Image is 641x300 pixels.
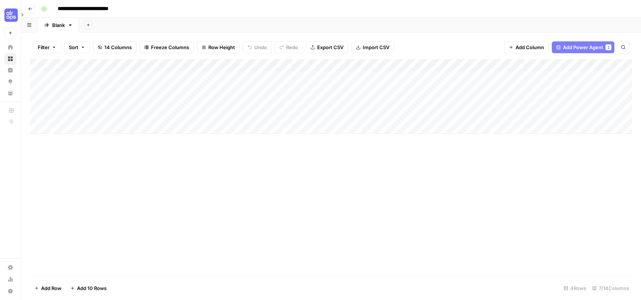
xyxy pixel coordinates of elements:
[561,282,589,294] div: 4 Rows
[605,44,611,50] div: 1
[93,41,137,53] button: 14 Columns
[4,76,16,88] a: Opportunities
[69,44,78,51] span: Sort
[516,44,544,51] span: Add Column
[30,282,66,294] button: Add Row
[254,44,267,51] span: Undo
[363,44,389,51] span: Import CSV
[197,41,240,53] button: Row Height
[4,262,16,273] a: Settings
[563,44,603,51] span: Add Power Agent
[607,44,610,50] span: 1
[243,41,272,53] button: Undo
[275,41,303,53] button: Redo
[306,41,348,53] button: Export CSV
[140,41,194,53] button: Freeze Columns
[317,44,343,51] span: Export CSV
[38,18,79,33] a: Blank
[4,41,16,53] a: Home
[4,285,16,297] button: Help + Support
[589,282,632,294] div: 7/14 Columns
[77,284,107,292] span: Add 10 Rows
[151,44,189,51] span: Freeze Columns
[351,41,394,53] button: Import CSV
[504,41,549,53] button: Add Column
[104,44,132,51] span: 14 Columns
[66,282,111,294] button: Add 10 Rows
[552,41,614,53] button: Add Power Agent1
[4,273,16,285] a: Usage
[4,64,16,76] a: Insights
[286,44,298,51] span: Redo
[41,284,61,292] span: Add Row
[4,87,16,99] a: Your Data
[4,53,16,65] a: Browse
[33,41,61,53] button: Filter
[38,44,50,51] span: Filter
[4,6,16,24] button: Workspace: September Cohort
[208,44,235,51] span: Row Height
[64,41,90,53] button: Sort
[52,21,65,29] div: Blank
[4,8,18,22] img: September Cohort Logo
